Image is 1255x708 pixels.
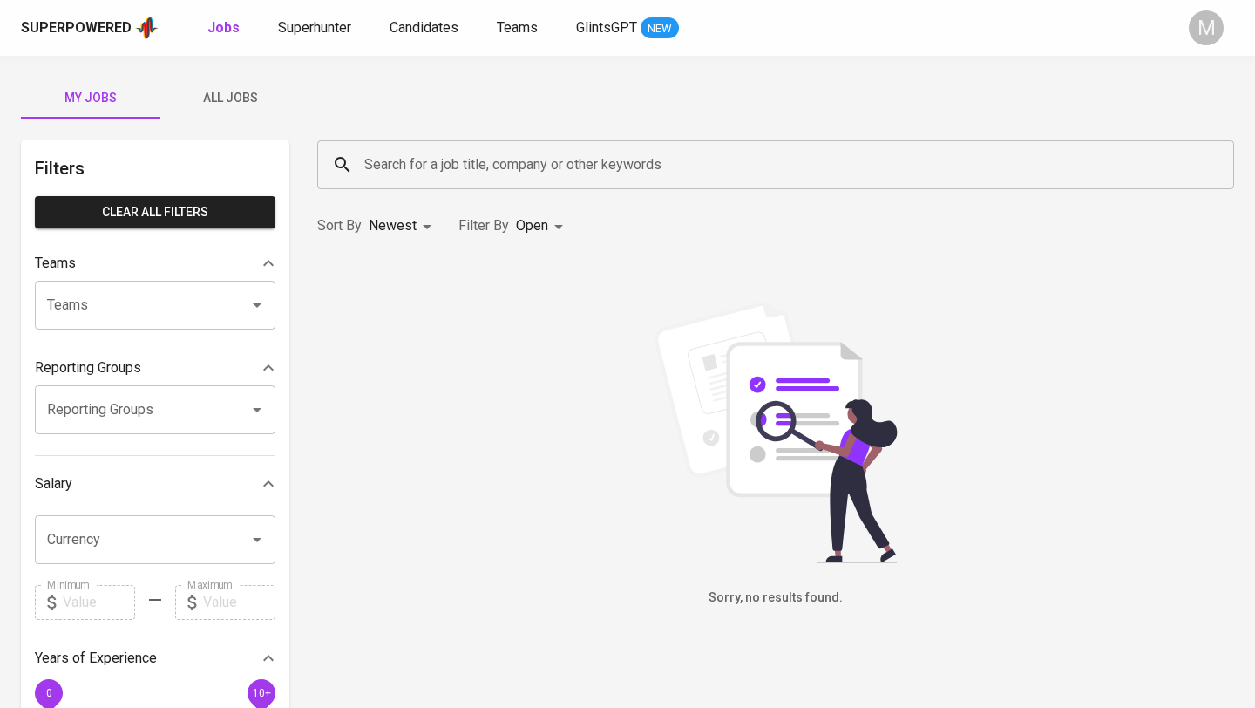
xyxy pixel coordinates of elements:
div: Salary [35,466,275,501]
div: Superpowered [21,18,132,38]
a: GlintsGPT NEW [576,17,679,39]
p: Newest [369,215,417,236]
span: GlintsGPT [576,19,637,36]
span: My Jobs [31,87,150,109]
a: Jobs [207,17,243,39]
input: Value [203,585,275,620]
span: Clear All filters [49,201,261,223]
span: NEW [641,20,679,37]
button: Clear All filters [35,196,275,228]
p: Salary [35,473,72,494]
p: Years of Experience [35,648,157,669]
span: 10+ [252,686,270,698]
span: Open [516,217,548,234]
a: Candidates [390,17,462,39]
div: Years of Experience [35,641,275,676]
span: Candidates [390,19,458,36]
p: Sort By [317,215,362,236]
img: app logo [135,15,159,41]
span: 0 [45,686,51,698]
h6: Filters [35,154,275,182]
b: Jobs [207,19,240,36]
p: Reporting Groups [35,357,141,378]
a: Superhunter [278,17,355,39]
span: All Jobs [171,87,289,109]
p: Teams [35,253,76,274]
span: Teams [497,19,538,36]
div: Open [516,210,569,242]
span: Superhunter [278,19,351,36]
p: Filter By [458,215,509,236]
button: Open [245,528,269,552]
button: Open [245,293,269,317]
div: Reporting Groups [35,351,275,385]
a: Superpoweredapp logo [21,15,159,41]
button: Open [245,398,269,422]
a: Teams [497,17,541,39]
div: Newest [369,210,438,242]
h6: Sorry, no results found. [317,589,1234,608]
input: Value [63,585,135,620]
div: M [1189,10,1224,45]
div: Teams [35,246,275,281]
img: file_searching.svg [645,302,906,563]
